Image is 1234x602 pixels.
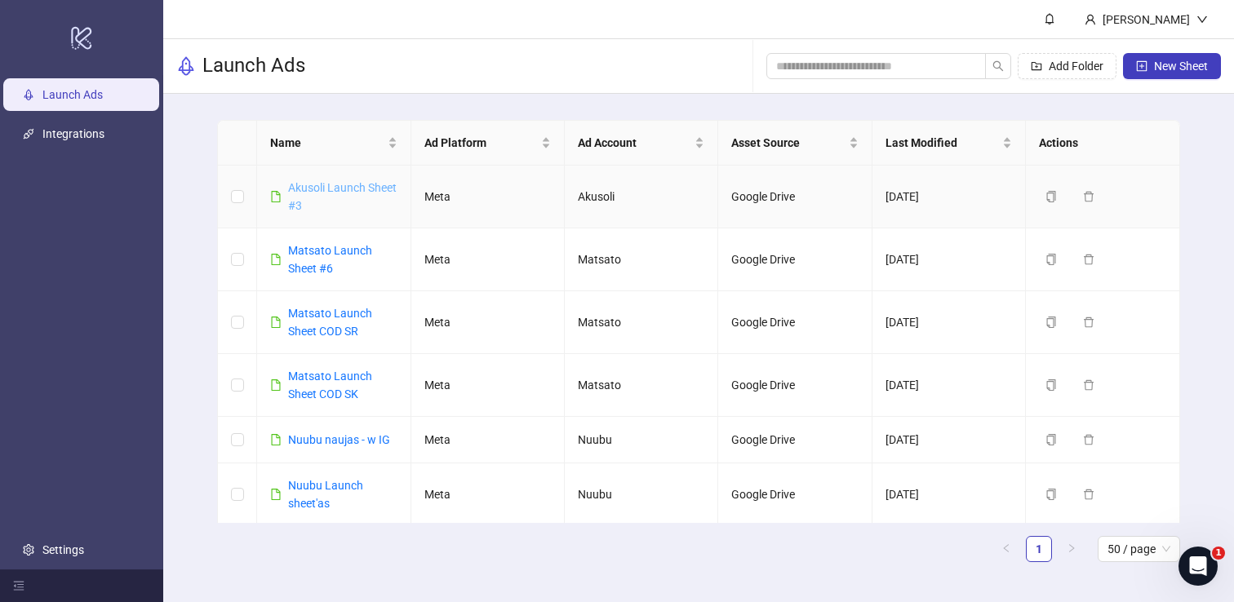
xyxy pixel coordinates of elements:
[411,228,565,291] td: Meta
[202,53,305,79] h3: Launch Ads
[424,134,538,152] span: Ad Platform
[565,417,718,463] td: Nuubu
[411,121,565,166] th: Ad Platform
[1096,11,1196,29] div: [PERSON_NAME]
[1045,254,1057,265] span: copy
[1045,489,1057,500] span: copy
[1049,60,1103,73] span: Add Folder
[872,463,1026,526] td: [DATE]
[42,127,104,140] a: Integrations
[1085,14,1096,25] span: user
[1031,60,1042,72] span: folder-add
[411,417,565,463] td: Meta
[1045,316,1057,328] span: copy
[42,88,103,101] a: Launch Ads
[718,417,872,463] td: Google Drive
[718,166,872,228] td: Google Drive
[1067,543,1076,553] span: right
[1098,536,1180,562] div: Page Size
[288,370,372,401] a: Matsato Launch Sheet COD SK
[886,134,999,152] span: Last Modified
[1083,316,1094,328] span: delete
[270,489,282,500] span: file
[872,291,1026,354] td: [DATE]
[718,291,872,354] td: Google Drive
[993,536,1019,562] button: left
[1154,60,1208,73] span: New Sheet
[1045,379,1057,391] span: copy
[1083,379,1094,391] span: delete
[1083,254,1094,265] span: delete
[1196,14,1208,25] span: down
[270,434,282,445] span: file
[1045,434,1057,445] span: copy
[565,463,718,526] td: Nuubu
[718,354,872,417] td: Google Drive
[1026,121,1179,166] th: Actions
[411,354,565,417] td: Meta
[1083,191,1094,202] span: delete
[872,166,1026,228] td: [DATE]
[565,228,718,291] td: Matsato
[176,56,196,76] span: rocket
[1044,13,1055,24] span: bell
[288,307,372,338] a: Matsato Launch Sheet COD SR
[992,60,1004,72] span: search
[718,463,872,526] td: Google Drive
[872,228,1026,291] td: [DATE]
[270,191,282,202] span: file
[270,316,282,328] span: file
[270,254,282,265] span: file
[1001,543,1011,553] span: left
[288,181,397,212] a: Akusoli Launch Sheet #3
[1026,536,1052,562] li: 1
[565,291,718,354] td: Matsato
[718,121,872,166] th: Asset Source
[1059,536,1085,562] li: Next Page
[1027,537,1051,561] a: 1
[872,417,1026,463] td: [DATE]
[731,134,845,152] span: Asset Source
[1212,547,1225,560] span: 1
[1179,547,1218,586] iframe: Intercom live chat
[1083,434,1094,445] span: delete
[270,379,282,391] span: file
[257,121,411,166] th: Name
[1083,489,1094,500] span: delete
[1107,537,1170,561] span: 50 / page
[1059,536,1085,562] button: right
[288,244,372,275] a: Matsato Launch Sheet #6
[565,166,718,228] td: Akusoli
[270,134,384,152] span: Name
[411,166,565,228] td: Meta
[1136,60,1147,72] span: plus-square
[42,543,84,556] a: Settings
[1018,53,1116,79] button: Add Folder
[872,354,1026,417] td: [DATE]
[13,580,24,591] span: menu-fold
[411,291,565,354] td: Meta
[578,134,691,152] span: Ad Account
[288,433,390,446] a: Nuubu naujas - w IG
[411,463,565,526] td: Meta
[288,479,363,510] a: Nuubu Launch sheet'as
[872,121,1026,166] th: Last Modified
[718,228,872,291] td: Google Drive
[993,536,1019,562] li: Previous Page
[565,354,718,417] td: Matsato
[565,121,718,166] th: Ad Account
[1123,53,1221,79] button: New Sheet
[1045,191,1057,202] span: copy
